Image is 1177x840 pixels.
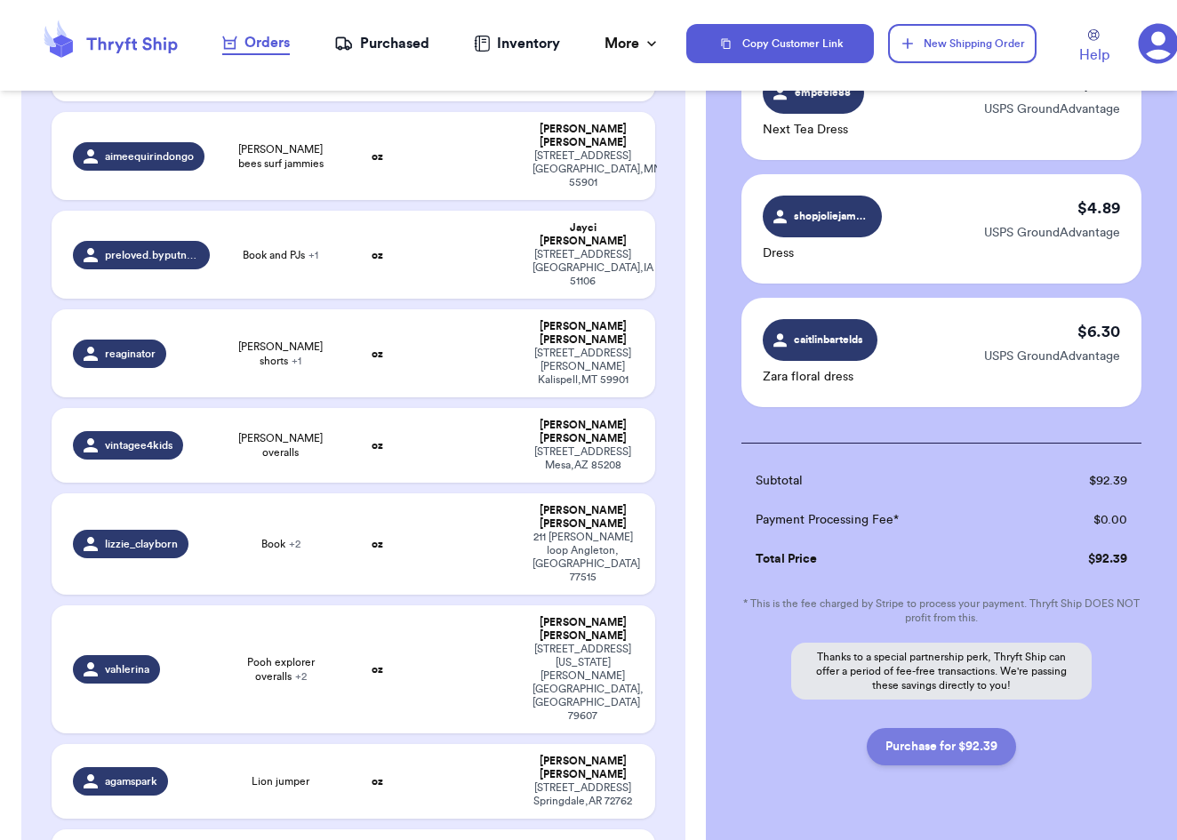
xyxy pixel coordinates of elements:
[261,537,300,551] span: Book
[105,774,157,788] span: agamspark
[1029,461,1141,500] td: $ 92.39
[741,500,1029,540] td: Payment Processing Fee*
[1079,29,1109,66] a: Help
[532,347,633,387] div: [STREET_ADDRESS][PERSON_NAME] Kalispell , MT 59901
[1029,540,1141,579] td: $ 92.39
[105,347,156,361] span: reaginator
[532,149,633,189] div: [STREET_ADDRESS] [GEOGRAPHIC_DATA] , MN 55901
[763,368,877,386] p: Zara floral dress
[1029,500,1141,540] td: $ 0.00
[372,151,383,162] strong: oz
[1077,319,1120,344] p: $ 6.30
[867,728,1016,765] button: Purchase for $92.39
[741,540,1029,579] td: Total Price
[231,431,331,460] span: [PERSON_NAME] overalls
[372,664,383,675] strong: oz
[763,121,864,139] p: Next Tea Dress
[605,33,661,54] div: More
[791,643,1092,700] p: Thanks to a special partnership perk, Thryft Ship can offer a period of fee-free transactions. We...
[532,221,633,248] div: Jayci [PERSON_NAME]
[252,774,309,788] span: Lion jumper
[105,438,172,452] span: vintagee4kids
[231,655,331,684] span: Pooh explorer overalls
[292,356,301,366] span: + 1
[686,24,873,63] button: Copy Customer Link
[308,250,318,260] span: + 1
[222,32,290,53] div: Orders
[372,539,383,549] strong: oz
[105,537,178,551] span: lizzie_clayborn
[763,244,882,262] p: Dress
[532,781,633,808] div: [STREET_ADDRESS] Springdale , AR 72762
[741,461,1029,500] td: Subtotal
[334,33,429,54] a: Purchased
[888,24,1037,63] button: New Shipping Order
[231,142,331,171] span: [PERSON_NAME] bees surf jammies
[792,84,853,100] span: empeele88
[222,32,290,55] a: Orders
[532,504,633,531] div: [PERSON_NAME] [PERSON_NAME]
[532,445,633,472] div: [STREET_ADDRESS] Mesa , AZ 85208
[532,248,633,288] div: [STREET_ADDRESS] [GEOGRAPHIC_DATA] , IA 51106
[105,149,194,164] span: aimeequirindongo
[289,539,300,549] span: + 2
[532,643,633,723] div: [STREET_ADDRESS][US_STATE] [PERSON_NAME][GEOGRAPHIC_DATA] , [GEOGRAPHIC_DATA] 79607
[1077,196,1120,220] p: $ 4.89
[532,320,633,347] div: [PERSON_NAME] [PERSON_NAME]
[532,531,633,584] div: 211 [PERSON_NAME] loop Angleton , [GEOGRAPHIC_DATA] 77515
[243,248,318,262] span: Book and PJs
[984,224,1120,242] p: USPS GroundAdvantage
[532,755,633,781] div: [PERSON_NAME] [PERSON_NAME]
[741,596,1141,625] p: * This is the fee charged by Stripe to process your payment. Thryft Ship DOES NOT profit from this.
[105,248,199,262] span: preloved.byputnam
[372,440,383,451] strong: oz
[532,419,633,445] div: [PERSON_NAME] [PERSON_NAME]
[532,123,633,149] div: [PERSON_NAME] [PERSON_NAME]
[295,671,307,682] span: + 2
[794,208,868,224] span: shopjoliejames
[372,776,383,787] strong: oz
[231,340,331,368] span: [PERSON_NAME] shorts
[105,662,149,676] span: vahlerina
[984,348,1120,365] p: USPS GroundAdvantage
[984,100,1120,118] p: USPS GroundAdvantage
[474,33,560,54] a: Inventory
[532,616,633,643] div: [PERSON_NAME] [PERSON_NAME]
[372,348,383,359] strong: oz
[794,332,864,348] span: caitlinbartelds
[372,250,383,260] strong: oz
[1079,44,1109,66] span: Help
